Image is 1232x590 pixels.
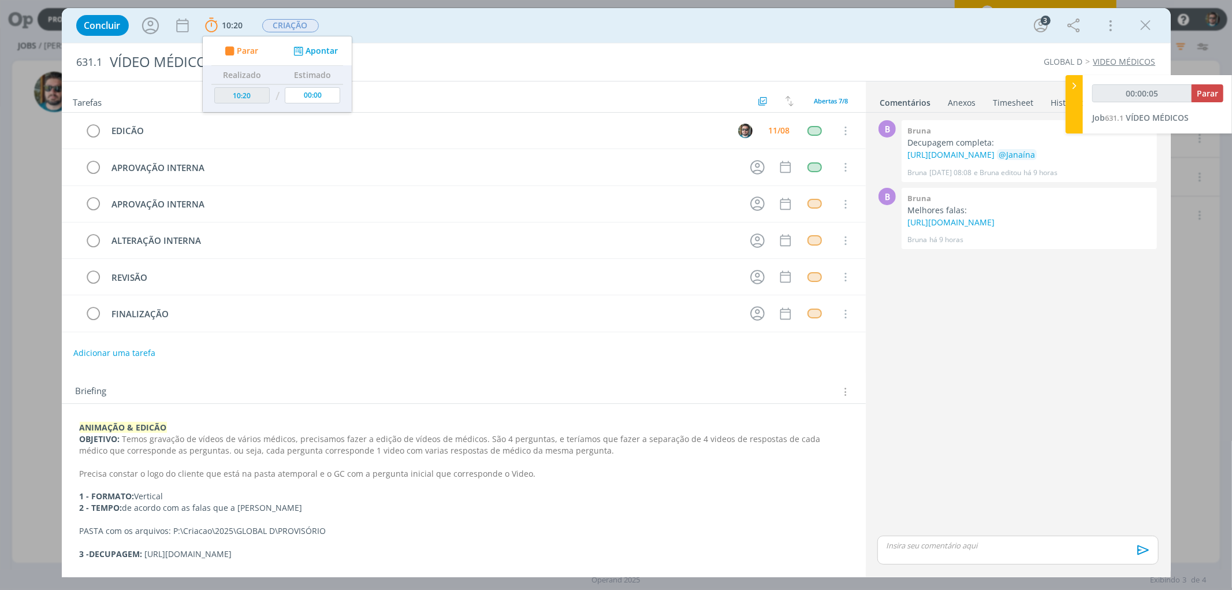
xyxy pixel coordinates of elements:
span: Tarefas [73,94,102,108]
strong: 3 -DECUPAGEM: [80,548,143,559]
strong: ANIMAÇÃO & EDICÃO [80,422,167,433]
a: Timesheet [993,92,1034,109]
span: VÍDEO MÉDICOS [1126,112,1189,123]
p: Decupagem completa: [907,137,1151,149]
img: arrow-down-up.svg [786,96,794,106]
p: Bruna [907,168,927,178]
p: de acordo com as falas que a [PERSON_NAME] [80,502,848,514]
a: [URL][DOMAIN_NAME] [907,217,995,228]
b: Bruna [907,193,931,203]
p: Vertical [80,491,848,502]
div: Anexos [948,97,976,109]
a: Job631.1VÍDEO MÉDICOS [1092,112,1189,123]
button: Parar [1192,84,1223,102]
div: 3 [1041,16,1051,25]
span: e Bruna editou [974,168,1021,178]
div: ALTERAÇÃO INTERNA [107,233,740,248]
span: Precisa constar o logo do cliente que está na pasta atemporal e o GC com a pergunta inicial que c... [80,468,536,479]
span: há 9 horas [1023,168,1058,178]
a: GLOBAL D [1044,56,1083,67]
span: 10:20 [222,20,243,31]
button: Concluir [76,15,129,36]
button: 3 [1032,16,1050,35]
span: @Janaína [999,149,1035,160]
span: Parar [1197,88,1218,99]
img: R [738,124,753,138]
span: há 9 horas [929,235,963,245]
span: Briefing [76,384,107,399]
span: Concluir [84,21,121,30]
div: B [879,188,896,205]
div: VÍDEO MÉDICOS [105,48,701,76]
span: [DATE] 08:08 [929,168,972,178]
a: VIDEO MÉDICOS [1093,56,1156,67]
strong: 1 - FORMATO: [80,491,135,502]
span: 631.1 [77,56,103,69]
button: 10:20 [202,16,246,35]
span: 631.1 [1105,113,1123,123]
div: APROVAÇÃO INTERNA [107,197,740,211]
strong: OBJETIVO: [80,433,120,444]
button: Adicionar uma tarefa [73,343,156,363]
p: [URL][DOMAIN_NAME] [80,548,848,560]
span: CRIAÇÃO [262,19,319,32]
div: B [879,120,896,138]
div: REVISÃO [107,270,740,285]
th: Estimado [282,66,343,84]
div: EDICÃO [107,124,728,138]
div: dialog [62,8,1171,577]
td: / [272,84,282,108]
p: Melhores falas: [907,205,1151,216]
a: [URL][DOMAIN_NAME] [907,149,995,160]
p: Bruna [907,235,927,245]
b: Bruna [907,125,931,136]
button: Parar [221,45,258,57]
a: Comentários [880,92,932,109]
span: PASTA com os arquivos: P:\Criacao\2025\GLOBAL D\PROVISÓRIO [80,525,326,536]
button: Apontar [290,45,338,57]
strong: 2 - TEMPO: [80,502,122,513]
a: Histórico [1051,92,1086,109]
div: 11/08 [769,127,790,135]
button: CRIAÇÃO [262,18,319,33]
span: Temos gravação de vídeos de vários médicos, precisamos fazer a edição de vídeos de médicos. São 4... [80,433,823,456]
ul: 10:20 [202,36,352,113]
th: Realizado [211,66,273,84]
div: FINALIZAÇÃO [107,307,740,321]
button: R [737,122,754,139]
div: APROVAÇÃO INTERNA [107,161,740,175]
span: Parar [236,47,258,55]
span: Abertas 7/8 [814,97,848,105]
